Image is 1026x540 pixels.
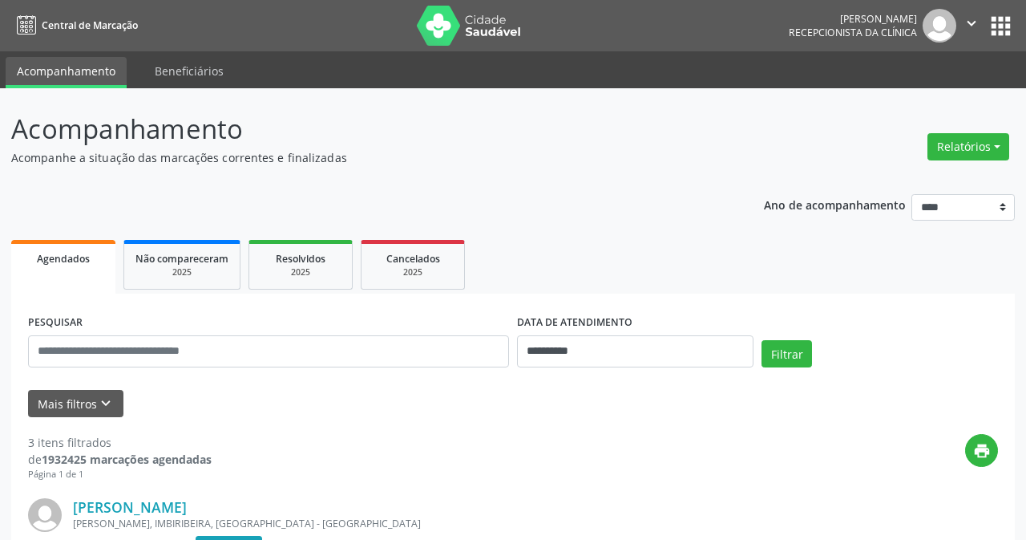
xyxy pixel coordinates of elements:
span: Não compareceram [135,252,228,266]
button: Relatórios [927,133,1009,160]
i: print [973,442,991,460]
div: 3 itens filtrados [28,434,212,451]
div: 2025 [261,266,341,278]
span: Central de Marcação [42,18,138,32]
label: PESQUISAR [28,311,83,335]
div: 2025 [373,266,453,278]
strong: 1932425 marcações agendadas [42,452,212,467]
button: apps [987,12,1015,40]
p: Acompanhamento [11,109,713,149]
button: Filtrar [761,340,812,367]
label: DATA DE ATENDIMENTO [517,311,632,335]
button: Mais filtroskeyboard_arrow_down [28,390,123,418]
div: de [28,451,212,468]
p: Acompanhe a situação das marcações correntes e finalizadas [11,149,713,166]
span: Agendados [37,252,90,266]
span: Recepcionista da clínica [789,26,917,39]
p: Ano de acompanhamento [764,194,906,214]
button: print [965,434,998,467]
i:  [963,14,980,32]
div: [PERSON_NAME], IMBIRIBEIRA, [GEOGRAPHIC_DATA] - [GEOGRAPHIC_DATA] [73,517,757,530]
div: Página 1 de 1 [28,468,212,481]
div: [PERSON_NAME] [789,12,917,26]
span: Resolvidos [276,252,325,266]
i: keyboard_arrow_down [97,395,115,412]
img: img [923,9,956,43]
span: Cancelados [386,252,440,266]
div: 2025 [135,266,228,278]
button:  [956,9,987,43]
a: Central de Marcação [11,12,138,39]
img: img [28,498,62,532]
a: [PERSON_NAME] [73,498,187,516]
a: Acompanhamento [6,57,127,88]
a: Beneficiários [143,57,235,85]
